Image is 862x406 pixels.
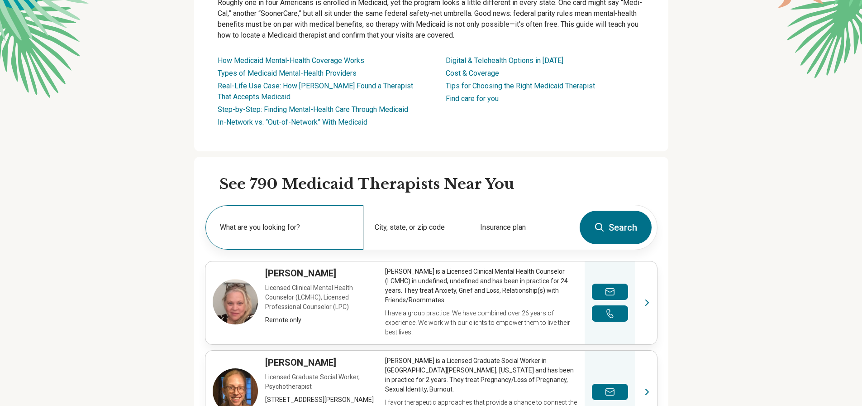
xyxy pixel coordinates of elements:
a: Tips for Choosing the Right Medicaid Therapist [446,82,595,90]
a: Step-by-Step: Finding Mental-Health Care Through Medicaid [218,105,408,114]
a: Types of Medicaid Mental-Health Providers [218,69,357,77]
button: Make a phone call [592,305,628,322]
button: Send a message [592,284,628,300]
a: How Medicaid Mental-Health Coverage Works [218,56,364,65]
button: Search [580,211,652,244]
a: Cost & Coverage [446,69,499,77]
a: In-Network vs. “Out-of-Network” With Medicaid [218,118,367,126]
h2: See 790 Medicaid Therapists Near You [219,175,657,194]
a: Find care for you [446,94,499,103]
label: What are you looking for? [220,222,352,233]
button: Send a message [592,384,628,400]
a: Digital & Telehealth Options in [DATE] [446,56,563,65]
a: Real-Life Use Case: How [PERSON_NAME] Found a Therapist That Accepts Medicaid [218,82,413,101]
